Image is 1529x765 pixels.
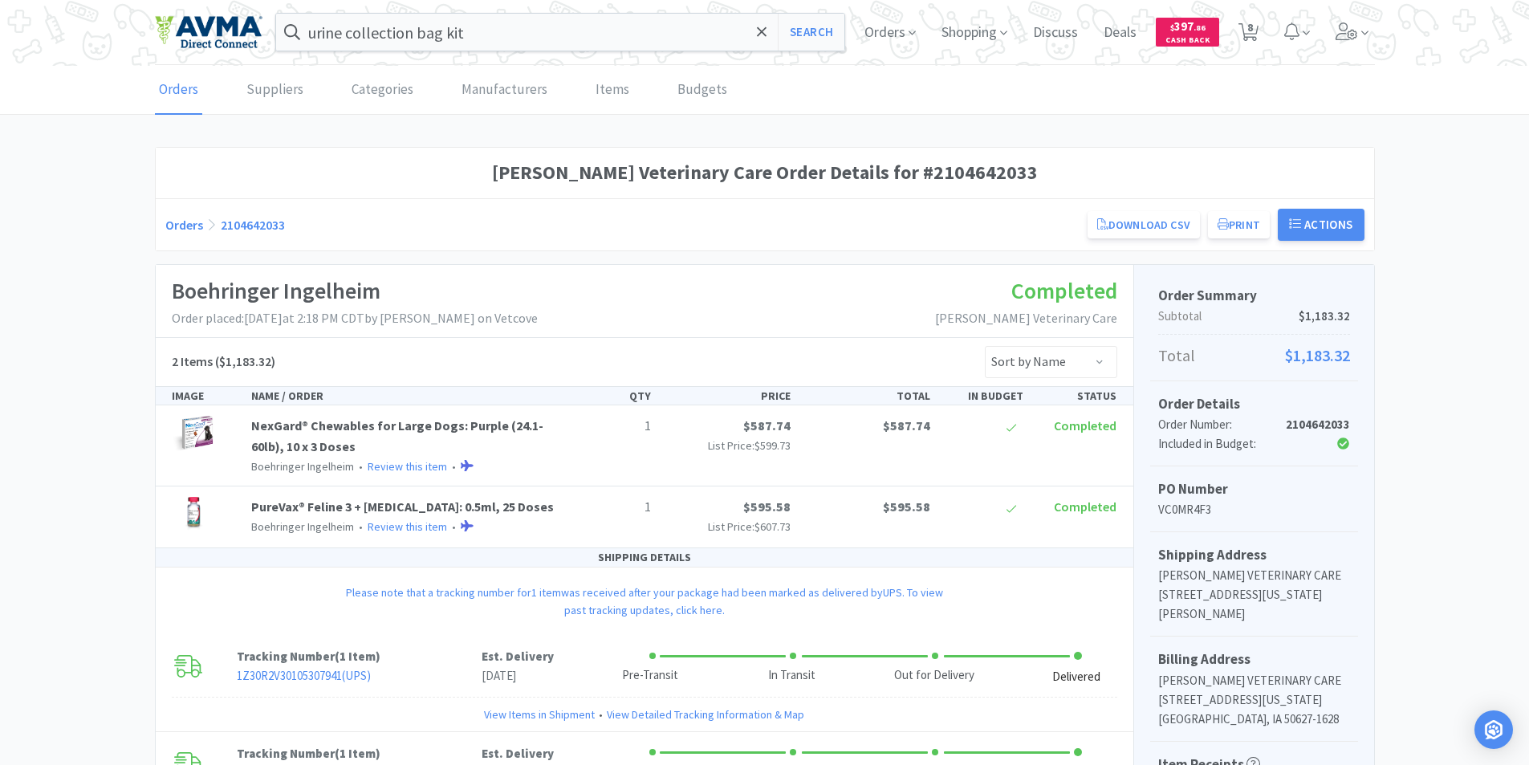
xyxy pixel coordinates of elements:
[172,497,216,532] img: 0487b42a9bd343958930836838e62b9a_404528.png
[1054,498,1116,515] span: Completed
[1158,500,1350,519] p: VC0MR4F3
[607,706,804,723] a: View Detailed Tracking Information & Map
[340,746,376,761] span: 1 Item
[1299,307,1350,326] span: $1,183.32
[1158,415,1286,434] div: Order Number:
[237,744,482,763] p: Tracking Number ( )
[1158,343,1350,368] p: Total
[165,387,246,405] div: IMAGE
[1194,22,1206,33] span: . 86
[797,387,937,405] div: TOTAL
[937,387,1030,405] div: IN BUDGET
[1158,285,1350,307] h5: Order Summary
[251,498,554,515] a: PureVax® Feline 3 + [MEDICAL_DATA]: 0.5ml, 25 Doses
[484,706,595,723] a: View Items in Shipment
[251,459,354,474] span: Boehringer Ingelheim
[657,387,797,405] div: PRICE
[1170,22,1174,33] span: $
[1158,478,1350,500] h5: PO Number
[778,14,844,51] button: Search
[743,498,791,515] span: $595.58
[237,647,482,666] p: Tracking Number ( )
[1156,10,1219,54] a: $397.86Cash Back
[883,417,930,433] span: $587.74
[251,519,354,534] span: Boehringer Ingelheim
[1170,18,1206,34] span: 397
[1158,434,1286,454] div: Included in Budget:
[883,498,930,515] span: $595.58
[245,387,564,405] div: NAME / ORDER
[1285,343,1350,368] span: $1,183.32
[664,437,791,454] p: List Price:
[1011,276,1117,305] span: Completed
[1054,417,1116,433] span: Completed
[1097,26,1143,40] a: Deals
[449,459,458,474] span: •
[1158,307,1350,326] p: Subtotal
[276,14,845,51] input: Search by item, sku, manufacturer, ingredient, size...
[242,66,307,115] a: Suppliers
[1208,211,1270,238] button: Print
[356,459,365,474] span: •
[754,519,791,534] span: $607.73
[368,519,447,534] a: Review this item
[356,519,365,534] span: •
[768,666,815,685] div: In Transit
[1158,690,1350,710] p: [STREET_ADDRESS][US_STATE]
[754,438,791,453] span: $599.73
[1232,27,1265,42] a: 8
[172,353,213,369] span: 2 Items
[1158,566,1350,624] p: [PERSON_NAME] VETERINARY CARE [STREET_ADDRESS][US_STATE][PERSON_NAME]
[449,519,458,534] span: •
[571,497,651,518] p: 1
[592,66,633,115] a: Items
[172,416,216,451] img: fece590f6d5b4bdd93c338fb7f81e25d_487011.png
[172,352,275,372] h5: ($1,183.32)
[457,66,551,115] a: Manufacturers
[935,308,1117,329] p: [PERSON_NAME] Veterinary Care
[743,417,791,433] span: $587.74
[894,666,974,685] div: Out for Delivery
[172,273,538,309] h1: Boehringer Ingelheim
[340,649,376,664] span: 1 Item
[155,15,262,49] img: e4e33dab9f054f5782a47901c742baa9_102.png
[368,459,447,474] a: Review this item
[1052,668,1100,686] div: Delivered
[1278,209,1364,241] button: Actions
[564,387,657,405] div: QTY
[1158,393,1350,415] h5: Order Details
[595,706,607,723] span: •
[346,585,943,617] a: Please note that a tracking number for1 itemwas received after your package had been marked as de...
[1158,544,1350,566] h5: Shipping Address
[482,647,554,666] p: Est. Delivery
[155,66,202,115] a: Orders
[156,548,1133,567] div: SHIPPING DETAILS
[1474,710,1513,749] div: Open Intercom Messenger
[673,66,731,115] a: Budgets
[1158,649,1350,670] h5: Billing Address
[1165,36,1210,47] span: Cash Back
[165,157,1364,188] h1: [PERSON_NAME] Veterinary Care Order Details for #2104642033
[571,416,651,437] p: 1
[482,666,554,686] p: [DATE]
[1088,211,1200,238] a: Download CSV
[1286,417,1350,432] strong: 2104642033
[622,666,678,685] div: Pre-Transit
[251,417,543,454] a: NexGard® Chewables for Large Dogs: Purple (24.1-60lb), 10 x 3 Doses
[1027,26,1084,40] a: Discuss
[482,744,554,763] p: Est. Delivery
[237,668,371,683] a: 1Z30R2V30105307941(UPS)
[1158,710,1350,729] p: [GEOGRAPHIC_DATA], IA 50627-1628
[221,217,285,233] a: 2104642033
[664,518,791,535] p: List Price:
[165,217,203,233] a: Orders
[531,585,561,600] span: 1 item
[348,66,417,115] a: Categories
[1030,387,1123,405] div: STATUS
[172,308,538,329] p: Order placed: [DATE] at 2:18 PM CDT by [PERSON_NAME] on Vetcove
[1158,671,1350,690] p: [PERSON_NAME] VETERINARY CARE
